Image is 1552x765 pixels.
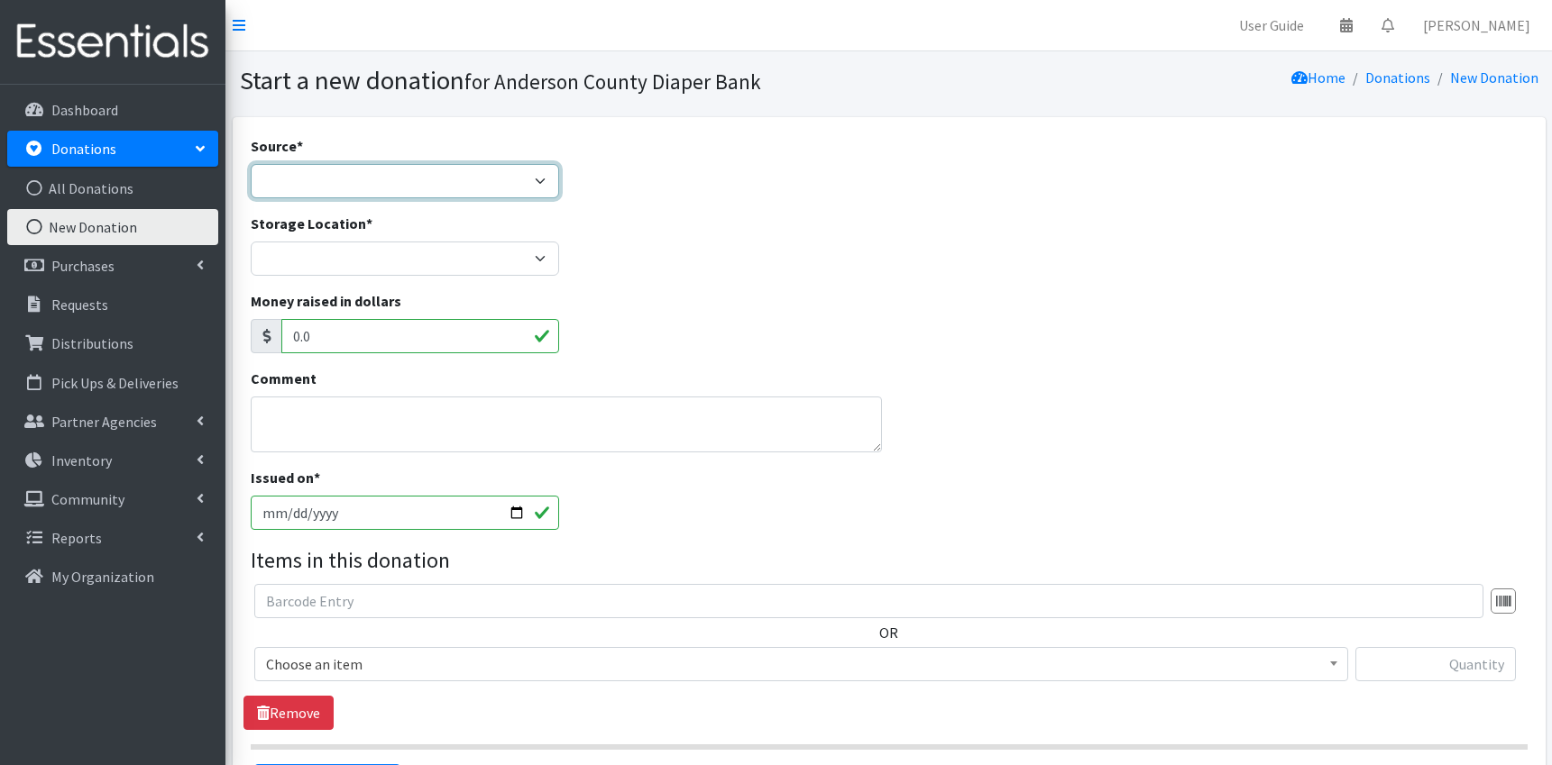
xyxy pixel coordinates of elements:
[7,170,218,206] a: All Donations
[51,140,116,158] p: Donations
[1225,7,1318,43] a: User Guide
[251,544,1528,577] legend: Items in this donation
[7,481,218,517] a: Community
[51,101,118,119] p: Dashboard
[254,584,1483,618] input: Barcode Entry
[251,135,303,157] label: Source
[7,365,218,401] a: Pick Ups & Deliveries
[51,529,102,547] p: Reports
[1355,647,1516,681] input: Quantity
[366,214,372,232] abbr: required
[266,651,1336,677] span: Choose an item
[243,696,334,730] a: Remove
[51,296,108,314] p: Requests
[7,442,218,478] a: Inventory
[7,12,218,72] img: HumanEssentials
[7,404,218,440] a: Partner Agencies
[879,622,898,643] label: OR
[7,209,218,245] a: New Donation
[297,137,303,155] abbr: required
[251,467,320,488] label: Issued on
[1291,68,1345,87] a: Home
[7,287,218,323] a: Requests
[51,374,179,392] p: Pick Ups & Deliveries
[51,451,112,469] p: Inventory
[1450,68,1538,87] a: New Donation
[1365,68,1430,87] a: Donations
[51,334,133,352] p: Distributions
[240,65,883,96] h1: Start a new donation
[7,559,218,595] a: My Organization
[7,92,218,128] a: Dashboard
[251,290,401,312] label: Money raised in dollars
[464,68,761,95] small: for Anderson County Diaper Bank
[51,257,115,275] p: Purchases
[1409,7,1545,43] a: [PERSON_NAME]
[51,490,124,508] p: Community
[7,131,218,167] a: Donations
[7,248,218,284] a: Purchases
[51,413,157,431] p: Partner Agencies
[7,325,218,361] a: Distributions
[314,469,320,487] abbr: required
[254,647,1348,681] span: Choose an item
[251,368,317,389] label: Comment
[7,520,218,556] a: Reports
[51,568,154,586] p: My Organization
[251,213,372,234] label: Storage Location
